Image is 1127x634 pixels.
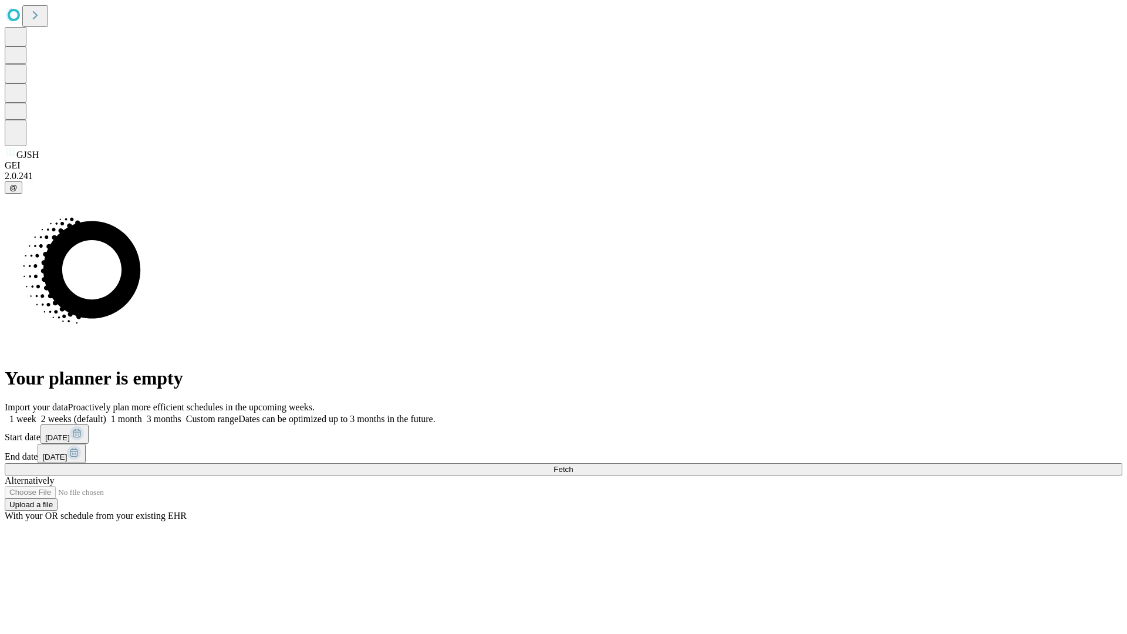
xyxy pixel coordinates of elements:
div: Start date [5,424,1122,444]
button: [DATE] [38,444,86,463]
span: Dates can be optimized up to 3 months in the future. [238,414,435,424]
button: Upload a file [5,498,58,511]
span: Proactively plan more efficient schedules in the upcoming weeks. [68,402,315,412]
span: 2 weeks (default) [41,414,106,424]
div: End date [5,444,1122,463]
div: GEI [5,160,1122,171]
span: Import your data [5,402,68,412]
span: 3 months [147,414,181,424]
span: [DATE] [45,433,70,442]
span: Custom range [186,414,238,424]
span: @ [9,183,18,192]
span: 1 week [9,414,36,424]
button: Fetch [5,463,1122,475]
h1: Your planner is empty [5,367,1122,389]
span: Alternatively [5,475,54,485]
span: Fetch [554,465,573,474]
span: With your OR schedule from your existing EHR [5,511,187,521]
span: 1 month [111,414,142,424]
span: [DATE] [42,453,67,461]
span: GJSH [16,150,39,160]
div: 2.0.241 [5,171,1122,181]
button: [DATE] [41,424,89,444]
button: @ [5,181,22,194]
